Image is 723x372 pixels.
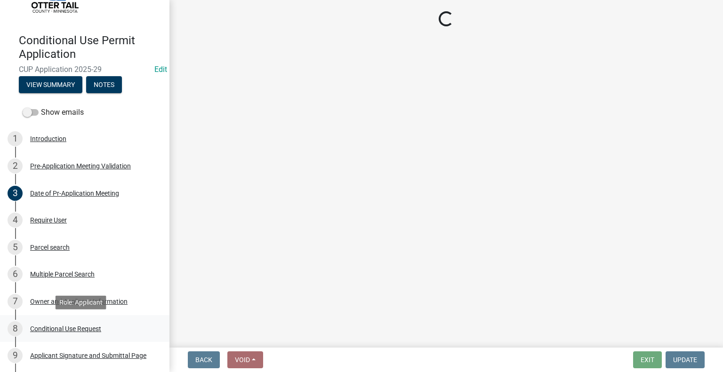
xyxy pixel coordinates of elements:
div: 6 [8,267,23,282]
div: 9 [8,348,23,363]
wm-modal-confirm: Notes [86,81,122,89]
div: 7 [8,294,23,309]
div: Role: Applicant [56,295,106,309]
button: Update [666,351,705,368]
h4: Conditional Use Permit Application [19,34,162,61]
span: Update [673,356,697,364]
div: 5 [8,240,23,255]
button: Back [188,351,220,368]
div: Multiple Parcel Search [30,271,95,277]
wm-modal-confirm: Edit Application Number [154,65,167,74]
div: Introduction [30,135,66,142]
div: 1 [8,131,23,146]
div: 2 [8,158,23,174]
div: Date of Pr-Application Meeting [30,190,119,197]
div: 3 [8,186,23,201]
div: Require User [30,217,67,223]
div: Conditional Use Request [30,325,101,332]
span: Back [195,356,212,364]
div: Owner and Applicant Information [30,298,128,305]
span: CUP Application 2025-29 [19,65,151,74]
div: Pre-Application Meeting Validation [30,163,131,169]
div: 8 [8,321,23,336]
wm-modal-confirm: Summary [19,81,82,89]
div: Applicant Signature and Submittal Page [30,352,146,359]
label: Show emails [23,107,84,118]
button: View Summary [19,76,82,93]
div: 4 [8,213,23,228]
button: Exit [633,351,662,368]
div: Parcel search [30,244,70,251]
button: Notes [86,76,122,93]
span: Void [235,356,250,364]
a: Edit [154,65,167,74]
button: Void [227,351,263,368]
